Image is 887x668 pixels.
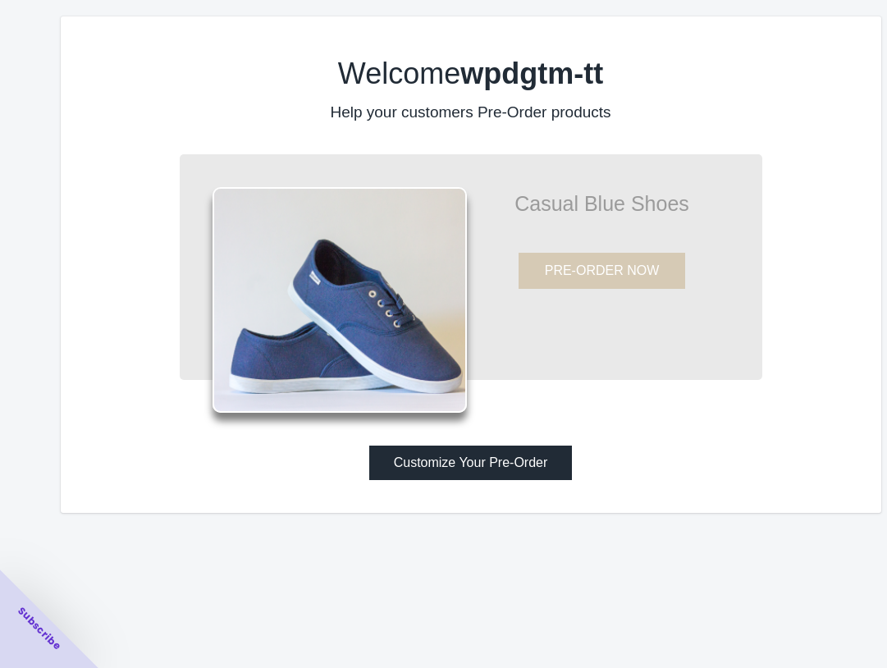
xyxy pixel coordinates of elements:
img: shoes.png [213,187,467,413]
p: Casual Blue Shoes [467,195,738,212]
label: Welcome [338,57,603,90]
b: wpdgtm-tt [460,57,603,90]
button: PRE-ORDER NOW [519,253,686,289]
button: Customize Your Pre-Order [369,446,573,480]
label: Help your customers Pre-Order products [330,103,610,121]
span: Subscribe [15,604,64,653]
